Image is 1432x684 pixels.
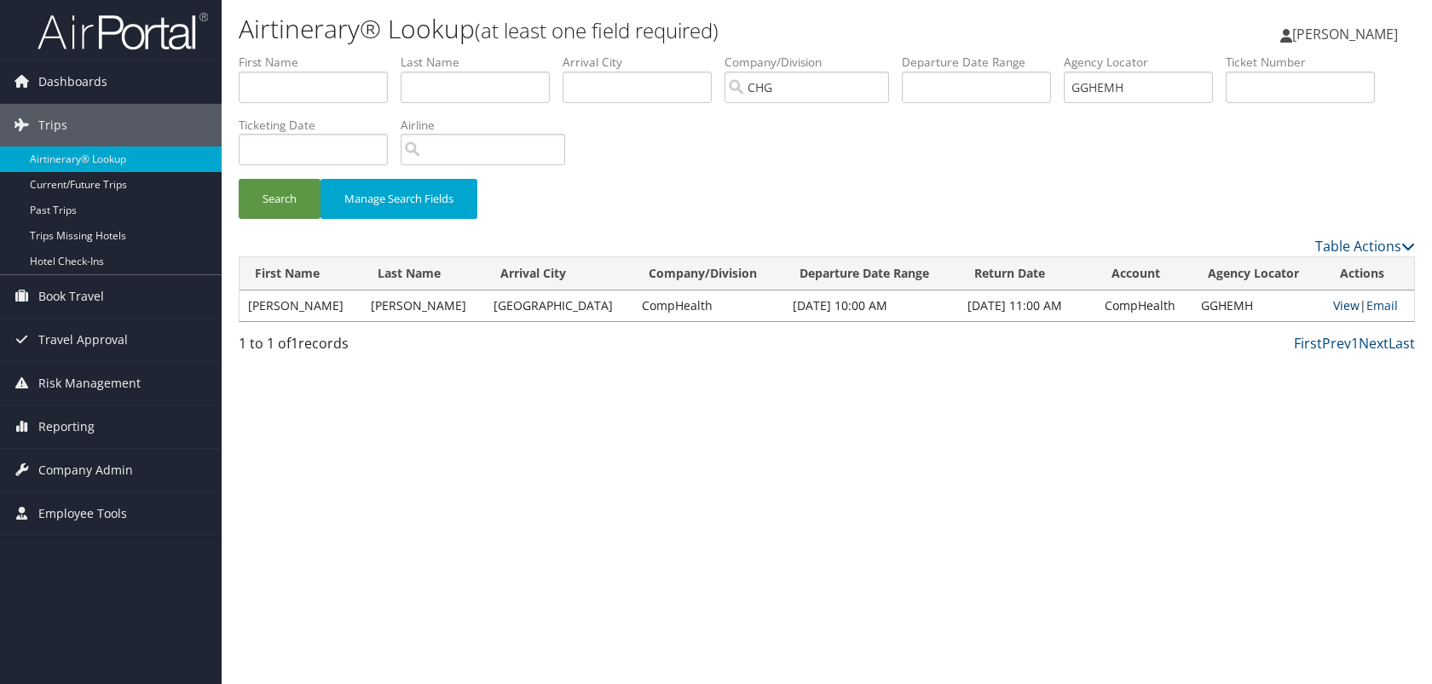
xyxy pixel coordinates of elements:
[1359,334,1389,353] a: Next
[38,104,67,147] span: Trips
[38,275,104,318] span: Book Travel
[633,290,785,321] td: CompHealth
[1096,290,1192,321] td: CompHealth
[362,257,485,290] th: Last Name: activate to sort column ascending
[1064,54,1226,71] label: Agency Locator
[1315,237,1415,256] a: Table Actions
[1351,334,1359,353] a: 1
[362,290,485,321] td: [PERSON_NAME]
[1294,334,1322,353] a: First
[784,290,959,321] td: [DATE] 10:00 AM
[38,405,95,448] span: Reporting
[38,492,127,535] span: Employee Tools
[563,54,725,71] label: Arrival City
[1322,334,1351,353] a: Prev
[1096,257,1192,290] th: Account: activate to sort column ascending
[239,117,401,134] label: Ticketing Date
[239,179,320,219] button: Search
[1292,25,1398,43] span: [PERSON_NAME]
[902,54,1064,71] label: Departure Date Range
[240,257,362,290] th: First Name: activate to sort column ascending
[959,290,1096,321] td: [DATE] 11:00 AM
[401,117,578,134] label: Airline
[725,54,902,71] label: Company/Division
[1192,257,1325,290] th: Agency Locator: activate to sort column ascending
[291,334,298,353] span: 1
[959,257,1096,290] th: Return Date: activate to sort column ascending
[784,257,959,290] th: Departure Date Range: activate to sort column ascending
[239,11,1023,47] h1: Airtinerary® Lookup
[320,179,477,219] button: Manage Search Fields
[633,257,785,290] th: Company/Division
[1366,297,1398,313] a: Email
[38,11,208,51] img: airportal-logo.png
[38,319,128,361] span: Travel Approval
[38,362,141,405] span: Risk Management
[38,60,107,103] span: Dashboards
[1226,54,1388,71] label: Ticket Number
[1192,290,1325,321] td: GGHEMH
[1389,334,1415,353] a: Last
[239,54,401,71] label: First Name
[485,290,633,321] td: [GEOGRAPHIC_DATA]
[1280,9,1415,60] a: [PERSON_NAME]
[239,333,514,362] div: 1 to 1 of records
[401,54,563,71] label: Last Name
[475,16,719,44] small: (at least one field required)
[1325,257,1414,290] th: Actions
[1325,290,1414,321] td: |
[38,449,133,491] span: Company Admin
[485,257,633,290] th: Arrival City: activate to sort column ascending
[240,290,362,321] td: [PERSON_NAME]
[1333,297,1360,313] a: View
